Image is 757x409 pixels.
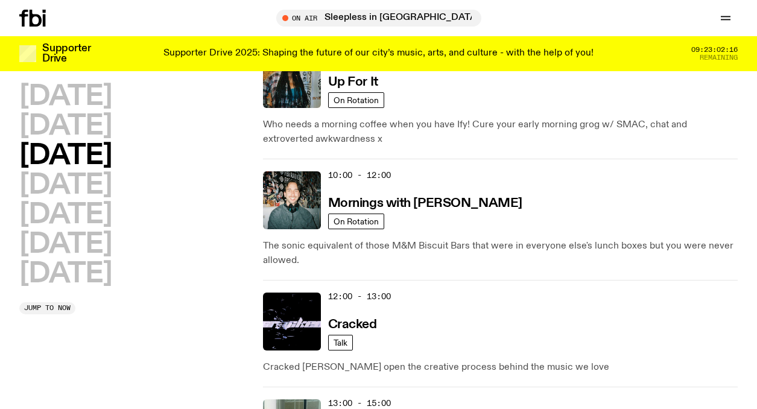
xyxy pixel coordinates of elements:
a: Mornings with [PERSON_NAME] [328,195,522,210]
span: 13:00 - 15:00 [328,398,391,409]
a: Up For It [328,74,378,89]
span: 12:00 - 13:00 [328,291,391,302]
span: Remaining [700,54,738,61]
img: Radio presenter Ben Hansen sits in front of a wall of photos and an fbi radio sign. Film photo. B... [263,171,321,229]
button: [DATE] [19,172,112,199]
h3: Supporter Drive [42,43,90,64]
span: Jump to now [24,305,71,311]
p: Supporter Drive 2025: Shaping the future of our city’s music, arts, and culture - with the help o... [163,48,594,59]
a: On Rotation [328,92,384,108]
img: Ify - a Brown Skin girl with black braided twists, looking up to the side with her tongue stickin... [263,50,321,108]
button: [DATE] [19,142,112,170]
a: Cracked [328,316,377,331]
span: Talk [334,338,347,347]
img: Logo for Podcast Cracked. Black background, with white writing, with glass smashing graphics [263,293,321,350]
button: [DATE] [19,83,112,110]
h3: Mornings with [PERSON_NAME] [328,197,522,210]
h3: Up For It [328,76,378,89]
button: Jump to now [19,302,75,314]
button: [DATE] [19,261,112,288]
h3: Cracked [328,319,377,331]
p: The sonic equivalent of those M&M Biscuit Bars that were in everyone else's lunch boxes but you w... [263,239,738,268]
button: [DATE] [19,201,112,229]
a: On Rotation [328,214,384,229]
p: Who needs a morning coffee when you have Ify! Cure your early morning grog w/ SMAC, chat and extr... [263,118,738,147]
span: 09:23:02:16 [691,46,738,53]
p: Cracked [PERSON_NAME] open the creative process behind the music we love [263,360,738,375]
button: On AirSleepless in [GEOGRAPHIC_DATA] [276,10,481,27]
span: On Rotation [334,95,379,104]
span: 10:00 - 12:00 [328,170,391,181]
button: [DATE] [19,113,112,140]
button: [DATE] [19,231,112,258]
span: On Rotation [334,217,379,226]
a: Talk [328,335,353,350]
